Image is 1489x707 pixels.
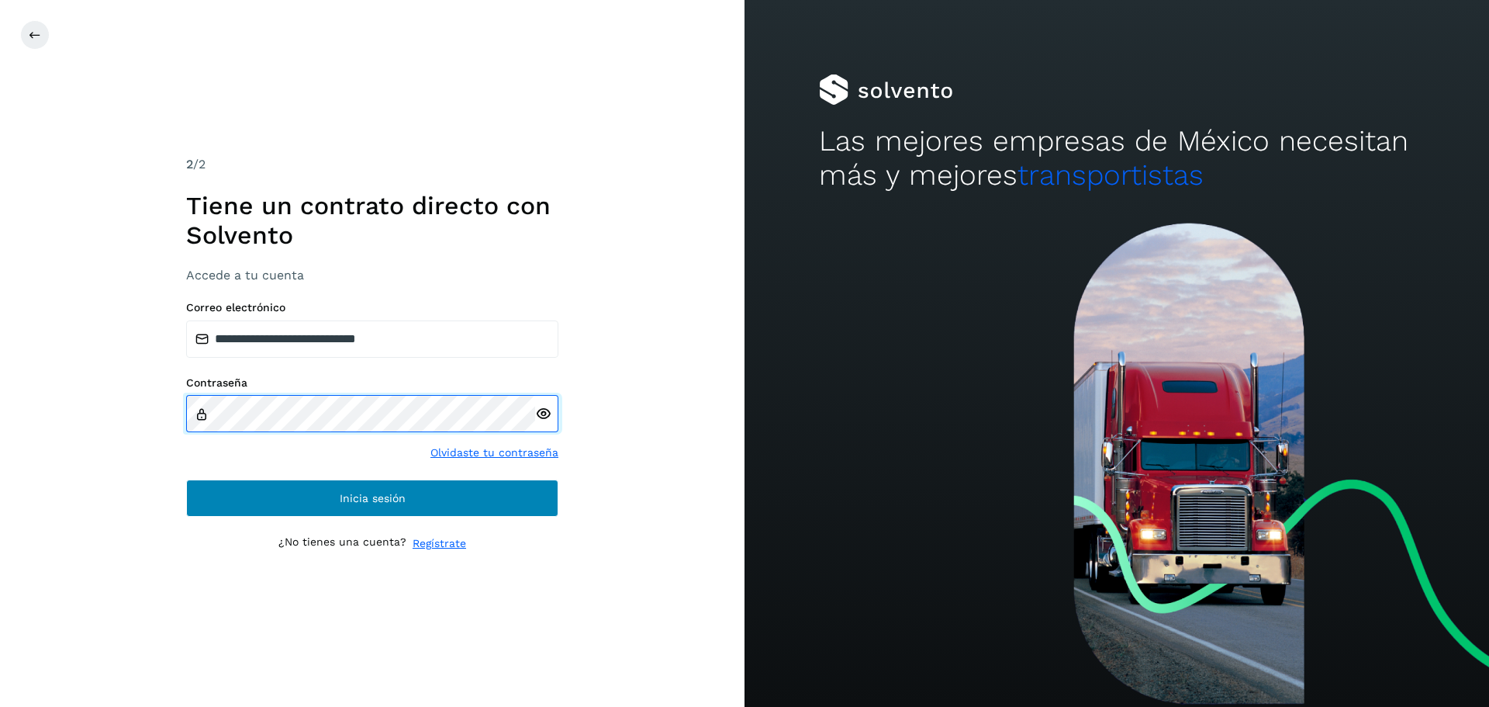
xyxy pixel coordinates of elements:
[186,480,558,517] button: Inicia sesión
[430,445,558,461] a: Olvidaste tu contraseña
[186,155,558,174] div: /2
[186,268,558,282] h3: Accede a tu cuenta
[186,376,558,390] label: Contraseña
[340,493,406,504] span: Inicia sesión
[186,157,193,172] span: 2
[819,124,1415,193] h2: Las mejores empresas de México necesitan más y mejores
[278,535,406,552] p: ¿No tienes una cuenta?
[186,301,558,314] label: Correo electrónico
[186,191,558,251] h1: Tiene un contrato directo con Solvento
[1017,158,1204,192] span: transportistas
[413,535,466,552] a: Regístrate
